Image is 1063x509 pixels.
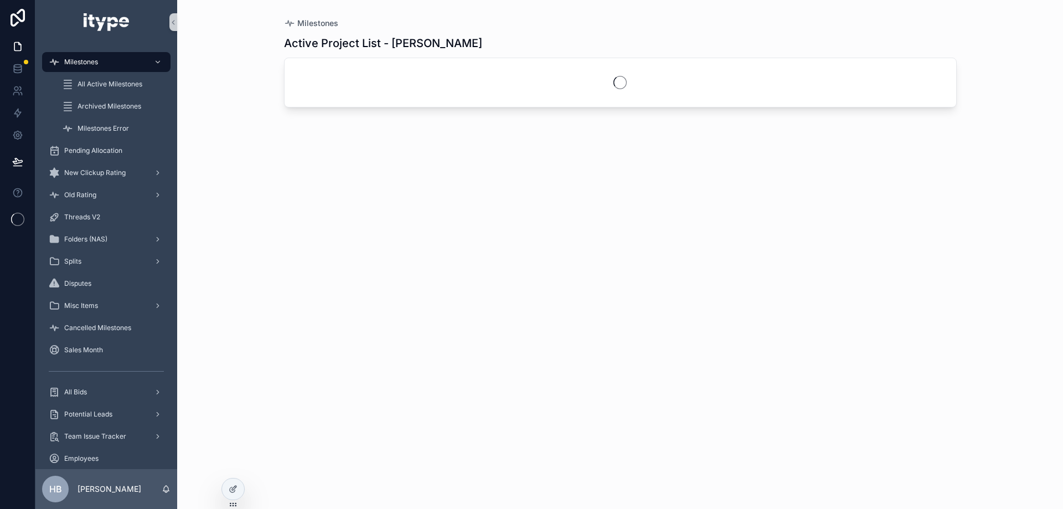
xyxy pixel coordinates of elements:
[64,168,126,177] span: New Clickup Rating
[42,141,171,161] a: Pending Allocation
[64,454,99,463] span: Employees
[42,52,171,72] a: Milestones
[78,80,142,89] span: All Active Milestones
[78,484,141,495] p: [PERSON_NAME]
[284,35,482,51] h1: Active Project List - [PERSON_NAME]
[64,146,122,155] span: Pending Allocation
[42,163,171,183] a: New Clickup Rating
[55,74,171,94] a: All Active Milestones
[55,119,171,138] a: Milestones Error
[35,44,177,469] div: scrollable content
[64,301,98,310] span: Misc Items
[42,296,171,316] a: Misc Items
[64,323,131,332] span: Cancelled Milestones
[64,346,103,354] span: Sales Month
[49,482,62,496] span: HB
[42,229,171,249] a: Folders (NAS)
[284,18,338,29] a: Milestones
[42,449,171,469] a: Employees
[42,251,171,271] a: Splits
[42,382,171,402] a: All Bids
[84,13,128,31] img: App logo
[64,388,87,397] span: All Bids
[42,185,171,205] a: Old Rating
[78,124,129,133] span: Milestones Error
[55,96,171,116] a: Archived Milestones
[64,213,100,222] span: Threads V2
[42,274,171,294] a: Disputes
[42,318,171,338] a: Cancelled Milestones
[64,257,81,266] span: Splits
[42,426,171,446] a: Team Issue Tracker
[42,404,171,424] a: Potential Leads
[297,18,338,29] span: Milestones
[64,432,126,441] span: Team Issue Tracker
[42,340,171,360] a: Sales Month
[64,235,107,244] span: Folders (NAS)
[78,102,141,111] span: Archived Milestones
[42,207,171,227] a: Threads V2
[64,58,98,66] span: Milestones
[64,191,96,199] span: Old Rating
[64,279,91,288] span: Disputes
[64,410,112,419] span: Potential Leads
